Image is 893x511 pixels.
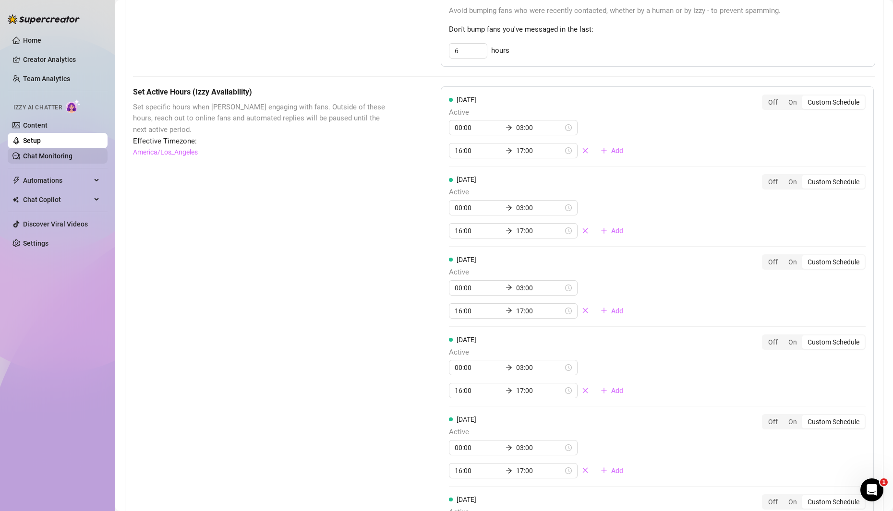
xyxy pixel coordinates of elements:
span: 1 [880,478,888,486]
input: Start time [455,226,502,236]
div: On [783,415,802,428]
div: Off [763,495,783,509]
div: Off [763,415,783,428]
input: Start time [455,442,502,453]
input: End time [516,283,563,293]
span: hours [491,45,509,57]
img: AI Chatter [66,99,81,113]
div: Off [763,335,783,349]
input: End time [516,362,563,373]
input: Start time [455,122,502,133]
input: Start time [455,145,502,156]
span: [DATE] [457,176,476,183]
a: Chat Monitoring [23,152,72,160]
input: End time [516,465,563,476]
span: Izzy AI Chatter [13,103,62,112]
div: Off [763,175,783,189]
span: Automations [23,173,91,188]
span: close [582,387,589,394]
span: plus [601,307,607,314]
input: End time [516,145,563,156]
input: Start time [455,362,502,373]
button: Add [593,463,631,478]
span: close [582,227,589,234]
div: On [783,495,802,509]
span: Add [611,387,623,394]
div: On [783,175,802,189]
span: Don't bump fans you've messaged in the last: [449,24,867,36]
span: plus [601,387,607,394]
span: plus [601,467,607,474]
img: Chat Copilot [12,196,19,203]
img: logo-BBDzfeDw.svg [8,14,80,24]
span: close [582,147,589,154]
input: Start time [455,385,502,396]
div: Custom Schedule [802,495,865,509]
a: America/Los_Angeles [133,147,198,157]
span: close [582,307,589,314]
div: On [783,95,802,109]
span: Add [611,227,623,235]
input: Start time [455,202,502,213]
h5: Set Active Hours (Izzy Availability) [133,86,393,98]
span: arrow-right [506,444,512,451]
div: Custom Schedule [802,175,865,189]
span: arrow-right [506,284,512,291]
a: Settings [23,239,48,247]
span: Active [449,347,631,358]
button: Add [593,383,631,398]
div: segmented control [762,414,866,429]
span: arrow-right [506,387,512,394]
div: On [783,255,802,269]
span: Chat Copilot [23,192,91,207]
span: [DATE] [457,256,476,263]
input: End time [516,226,563,236]
span: arrow-right [506,227,512,234]
div: segmented control [762,494,866,510]
button: Add [593,303,631,319]
span: arrow-right [506,204,512,211]
div: segmented control [762,334,866,350]
span: arrow-right [506,147,512,154]
a: Content [23,121,48,129]
a: Home [23,36,41,44]
a: Discover Viral Videos [23,220,88,228]
span: Add [611,307,623,315]
div: Off [763,255,783,269]
a: Creator Analytics [23,52,100,67]
span: arrow-right [506,307,512,314]
div: Custom Schedule [802,415,865,428]
span: plus [601,147,607,154]
span: arrow-right [506,364,512,371]
input: End time [516,202,563,213]
button: Add [593,223,631,238]
span: Active [449,187,631,198]
span: Effective Timezone: [133,136,393,147]
div: segmented control [762,174,866,190]
span: Set specific hours when [PERSON_NAME] engaging with fans. Outside of these hours, reach out to on... [133,102,393,136]
input: End time [516,122,563,133]
span: Add [611,147,623,154]
div: Custom Schedule [802,95,865,109]
span: Avoid bumping fans who were recently contacted, whether by a human or by Izzy - to prevent spamming. [449,5,867,17]
div: Custom Schedule [802,255,865,269]
div: segmented control [762,95,866,110]
span: Add [611,467,623,475]
input: Start time [455,283,502,293]
span: Active [449,267,631,278]
span: arrow-right [506,124,512,131]
a: Setup [23,137,41,144]
span: [DATE] [457,416,476,423]
div: Off [763,95,783,109]
span: close [582,467,589,474]
div: On [783,335,802,349]
a: Team Analytics [23,75,70,83]
input: Start time [455,306,502,316]
span: [DATE] [457,496,476,503]
div: segmented control [762,254,866,270]
span: plus [601,227,607,234]
span: Active [449,107,631,119]
button: Add [593,143,631,158]
span: [DATE] [457,336,476,344]
input: End time [516,385,563,396]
